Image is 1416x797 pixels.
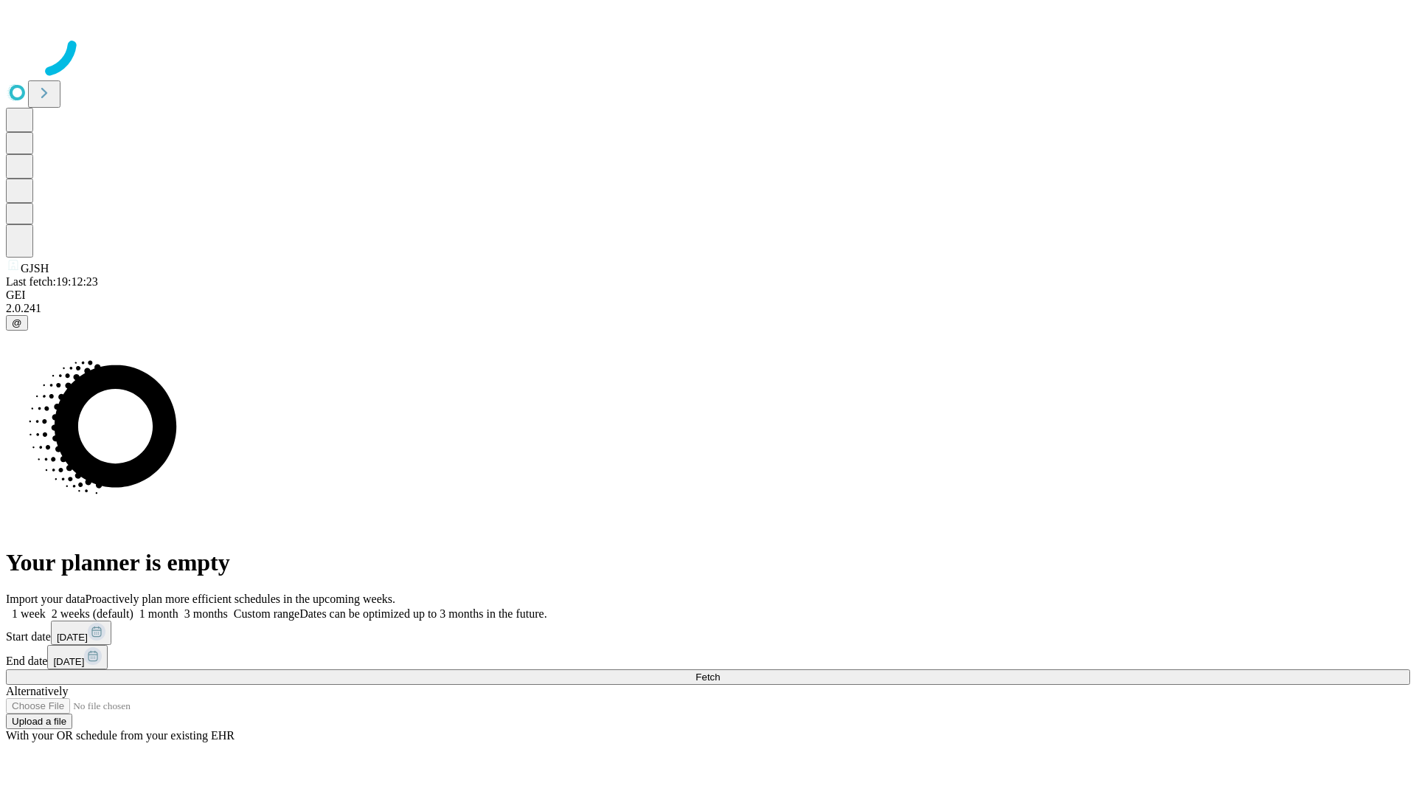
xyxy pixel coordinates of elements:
[6,645,1410,669] div: End date
[184,607,228,620] span: 3 months
[12,607,46,620] span: 1 week
[6,593,86,605] span: Import your data
[52,607,133,620] span: 2 weeks (default)
[6,315,28,331] button: @
[6,621,1410,645] div: Start date
[234,607,299,620] span: Custom range
[6,549,1410,576] h1: Your planner is empty
[47,645,108,669] button: [DATE]
[51,621,111,645] button: [DATE]
[299,607,546,620] span: Dates can be optimized up to 3 months in the future.
[12,317,22,328] span: @
[6,729,235,742] span: With your OR schedule from your existing EHR
[6,302,1410,315] div: 2.0.241
[6,275,98,288] span: Last fetch: 19:12:23
[695,672,720,683] span: Fetch
[6,669,1410,685] button: Fetch
[6,289,1410,302] div: GEI
[6,685,68,697] span: Alternatively
[86,593,395,605] span: Proactively plan more efficient schedules in the upcoming weeks.
[6,714,72,729] button: Upload a file
[53,656,84,667] span: [DATE]
[139,607,178,620] span: 1 month
[21,262,49,275] span: GJSH
[57,632,88,643] span: [DATE]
